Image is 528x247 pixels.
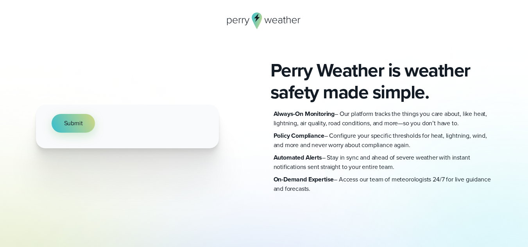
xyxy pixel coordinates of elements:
strong: Always-On Monitoring [274,109,335,118]
p: – Configure your specific thresholds for heat, lightning, wind, and more and never worry about co... [274,131,492,150]
p: – Our platform tracks the things you care about, like heat, lightning, air quality, road conditio... [274,109,492,128]
p: – Access our team of meteorologists 24/7 for live guidance and forecasts. [274,175,492,194]
strong: On-Demand Expertise [274,175,334,184]
button: Submit [52,114,95,133]
strong: Policy Compliance [274,131,324,140]
span: Submit [64,119,83,128]
h2: Perry Weather is weather safety made simple. [270,59,492,103]
p: – Stay in sync and ahead of severe weather with instant notifications sent straight to your entir... [274,153,492,172]
strong: Automated Alerts [274,153,322,162]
